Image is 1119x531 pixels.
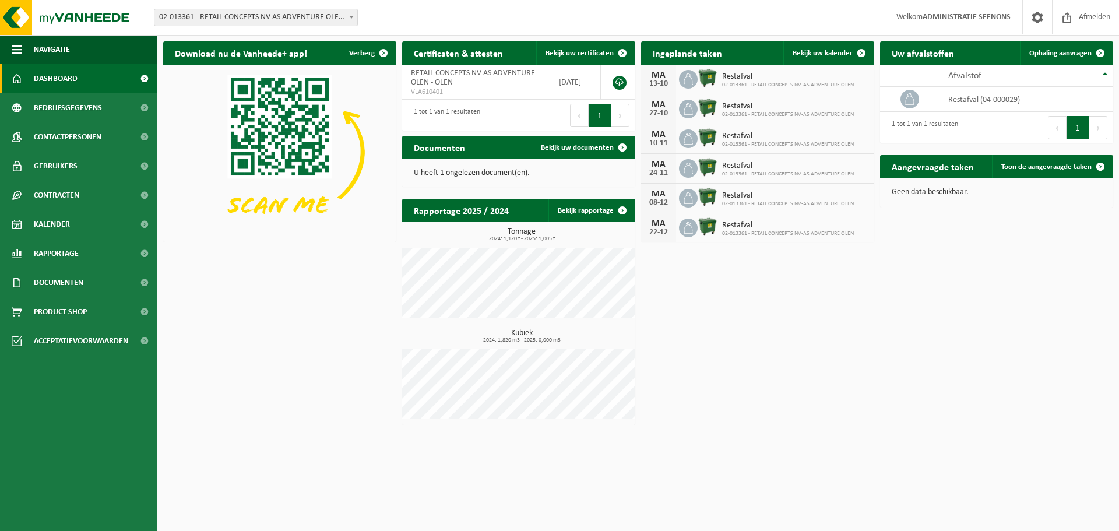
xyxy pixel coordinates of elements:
div: 08-12 [647,199,670,207]
img: WB-1100-HPE-GN-04 [698,128,717,147]
h2: Download nu de Vanheede+ app! [163,41,319,64]
span: Restafval [722,191,854,201]
span: Product Shop [34,297,87,326]
span: 02-013361 - RETAIL CONCEPTS NV-AS ADVENTURE OLEN [722,230,854,237]
span: Bedrijfsgegevens [34,93,102,122]
img: WB-1100-HPE-GN-04 [698,157,717,177]
div: 27-10 [647,110,670,118]
img: WB-1100-HPE-GN-04 [698,217,717,237]
img: WB-1100-HPE-GN-04 [698,187,717,207]
p: U heeft 1 ongelezen document(en). [414,169,624,177]
span: Restafval [722,72,854,82]
a: Bekijk uw documenten [532,136,634,159]
span: Restafval [722,102,854,111]
span: Restafval [722,221,854,230]
button: Previous [570,104,589,127]
img: WB-1100-HPE-GN-04 [698,98,717,118]
span: Bekijk uw certificaten [546,50,614,57]
span: Contactpersonen [34,122,101,152]
span: Verberg [349,50,375,57]
a: Bekijk rapportage [548,199,634,222]
span: Contracten [34,181,79,210]
div: MA [647,71,670,80]
div: 1 tot 1 van 1 resultaten [886,115,958,140]
img: WB-1100-HPE-GN-04 [698,68,717,88]
h3: Kubiek [408,329,635,343]
span: 2024: 1,120 t - 2025: 1,005 t [408,236,635,242]
h2: Documenten [402,136,477,159]
h2: Ingeplande taken [641,41,734,64]
span: 02-013361 - RETAIL CONCEPTS NV-AS ADVENTURE OLEN [722,82,854,89]
span: Gebruikers [34,152,78,181]
div: 1 tot 1 van 1 resultaten [408,103,480,128]
span: VLA610401 [411,87,541,97]
h3: Tonnage [408,228,635,242]
div: MA [647,130,670,139]
span: Toon de aangevraagde taken [1001,163,1092,171]
span: Dashboard [34,64,78,93]
div: MA [647,219,670,228]
span: Restafval [722,161,854,171]
div: MA [647,100,670,110]
button: Verberg [340,41,395,65]
td: restafval (04-000029) [939,87,1113,112]
span: Restafval [722,132,854,141]
span: 02-013361 - RETAIL CONCEPTS NV-AS ADVENTURE OLEN [722,171,854,178]
div: MA [647,189,670,199]
span: RETAIL CONCEPTS NV-AS ADVENTURE OLEN - OLEN [411,69,535,87]
span: 02-013361 - RETAIL CONCEPTS NV-AS ADVENTURE OLEN - OLEN [154,9,358,26]
span: Bekijk uw documenten [541,144,614,152]
span: Afvalstof [948,71,981,80]
div: 10-11 [647,139,670,147]
button: Next [1089,116,1107,139]
div: 22-12 [647,228,670,237]
span: Documenten [34,268,83,297]
span: 2024: 1,820 m3 - 2025: 0,000 m3 [408,337,635,343]
span: Acceptatievoorwaarden [34,326,128,356]
img: Download de VHEPlus App [163,65,396,240]
div: 13-10 [647,80,670,88]
a: Toon de aangevraagde taken [992,155,1112,178]
h2: Rapportage 2025 / 2024 [402,199,520,221]
div: MA [647,160,670,169]
span: 02-013361 - RETAIL CONCEPTS NV-AS ADVENTURE OLEN [722,201,854,208]
p: Geen data beschikbaar. [892,188,1102,196]
div: 24-11 [647,169,670,177]
span: 02-013361 - RETAIL CONCEPTS NV-AS ADVENTURE OLEN - OLEN [154,9,357,26]
span: Rapportage [34,239,79,268]
span: Ophaling aanvragen [1029,50,1092,57]
button: 1 [589,104,611,127]
button: Previous [1048,116,1067,139]
span: 02-013361 - RETAIL CONCEPTS NV-AS ADVENTURE OLEN [722,111,854,118]
a: Bekijk uw certificaten [536,41,634,65]
h2: Aangevraagde taken [880,155,986,178]
td: [DATE] [550,65,601,100]
button: Next [611,104,629,127]
span: Bekijk uw kalender [793,50,853,57]
strong: ADMINISTRATIE SEENONS [923,13,1011,22]
a: Bekijk uw kalender [783,41,873,65]
span: 02-013361 - RETAIL CONCEPTS NV-AS ADVENTURE OLEN [722,141,854,148]
span: Navigatie [34,35,70,64]
button: 1 [1067,116,1089,139]
span: Kalender [34,210,70,239]
h2: Certificaten & attesten [402,41,515,64]
a: Ophaling aanvragen [1020,41,1112,65]
h2: Uw afvalstoffen [880,41,966,64]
